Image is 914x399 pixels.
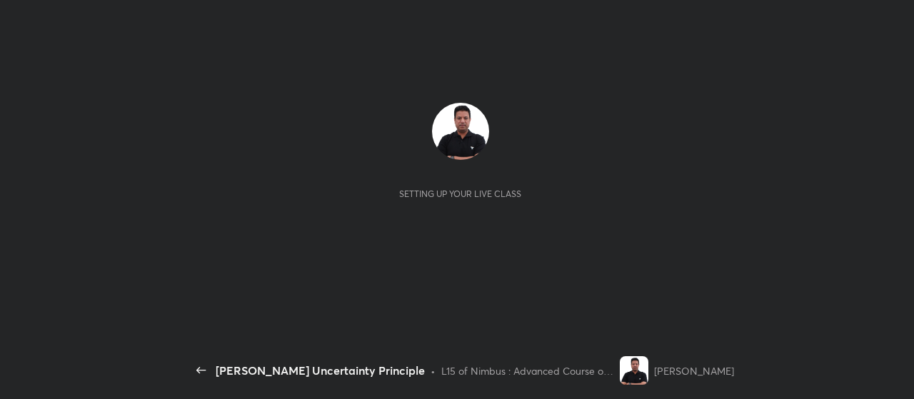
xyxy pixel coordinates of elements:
div: [PERSON_NAME] [654,363,734,378]
div: Setting up your live class [399,188,521,199]
div: L15 of Nimbus : Advanced Course on Atomic Structure for Class 11 - JEE 2027 [441,363,614,378]
img: 905e3b040a2144c7815e48bf08575de9.jpg [620,356,648,385]
img: 905e3b040a2144c7815e48bf08575de9.jpg [432,103,489,160]
div: [PERSON_NAME] Uncertainty Principle [216,362,425,379]
div: • [431,363,436,378]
